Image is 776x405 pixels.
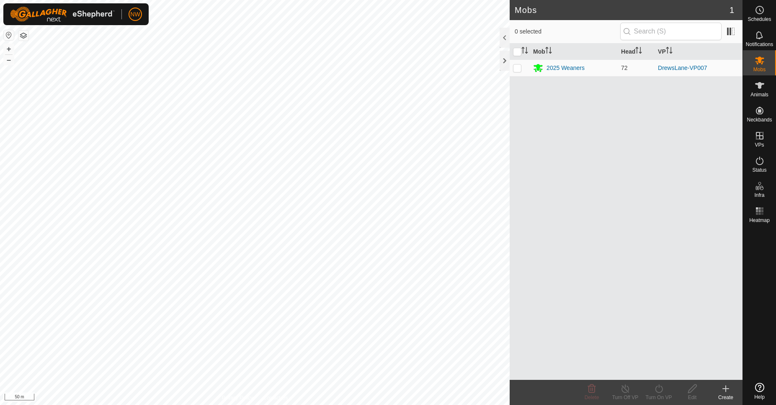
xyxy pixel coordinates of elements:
[655,44,742,60] th: VP
[620,23,722,40] input: Search (S)
[515,5,730,15] h2: Mobs
[709,394,742,401] div: Create
[752,168,766,173] span: Status
[754,193,764,198] span: Infra
[755,142,764,147] span: VPs
[635,48,642,55] p-sorticon: Activate to sort
[746,42,773,47] span: Notifications
[658,64,707,71] a: DrewsLane-VP007
[675,394,709,401] div: Edit
[666,48,673,55] p-sorticon: Activate to sort
[754,395,765,400] span: Help
[743,379,776,403] a: Help
[222,394,253,402] a: Privacy Policy
[749,218,770,223] span: Heatmap
[530,44,618,60] th: Mob
[621,64,628,71] span: 72
[130,10,140,19] span: NW
[642,394,675,401] div: Turn On VP
[545,48,552,55] p-sorticon: Activate to sort
[618,44,655,60] th: Head
[515,27,620,36] span: 0 selected
[10,7,115,22] img: Gallagher Logo
[585,395,599,400] span: Delete
[748,17,771,22] span: Schedules
[263,394,288,402] a: Contact Us
[4,30,14,40] button: Reset Map
[608,394,642,401] div: Turn Off VP
[747,117,772,122] span: Neckbands
[547,64,585,72] div: 2025 Weaners
[18,31,28,41] button: Map Layers
[4,44,14,54] button: +
[521,48,528,55] p-sorticon: Activate to sort
[4,55,14,65] button: –
[753,67,766,72] span: Mobs
[750,92,768,97] span: Animals
[730,4,734,16] span: 1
